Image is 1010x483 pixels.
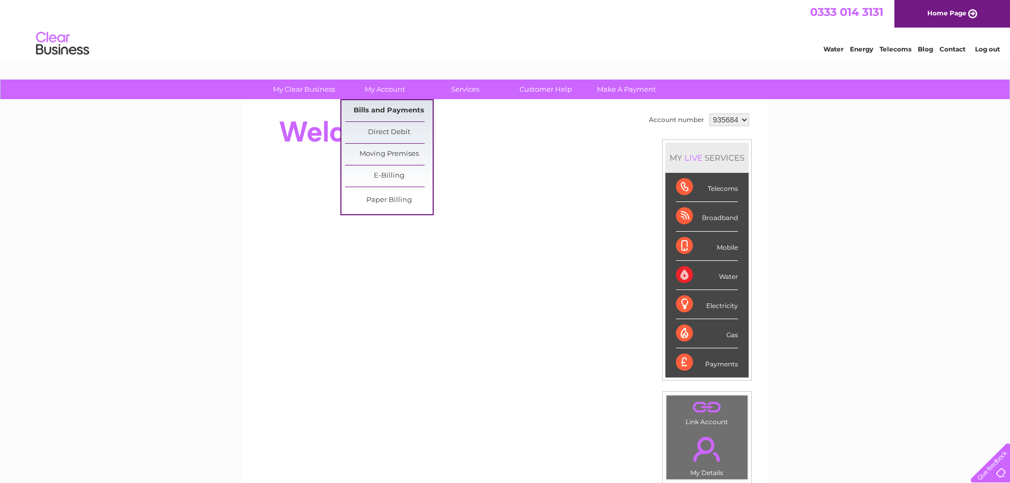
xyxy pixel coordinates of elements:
[666,395,748,428] td: Link Account
[918,45,933,53] a: Blog
[345,190,433,211] a: Paper Billing
[260,80,348,99] a: My Clear Business
[341,80,428,99] a: My Account
[810,5,883,19] a: 0333 014 3131
[975,45,1000,53] a: Log out
[676,261,738,290] div: Water
[676,348,738,377] div: Payments
[345,122,433,143] a: Direct Debit
[823,45,844,53] a: Water
[665,143,749,173] div: MY SERVICES
[682,153,705,163] div: LIVE
[880,45,911,53] a: Telecoms
[939,45,965,53] a: Contact
[345,100,433,121] a: Bills and Payments
[676,202,738,231] div: Broadband
[676,290,738,319] div: Electricity
[345,165,433,187] a: E-Billing
[255,6,756,51] div: Clear Business is a trading name of Verastar Limited (registered in [GEOGRAPHIC_DATA] No. 3667643...
[676,232,738,261] div: Mobile
[502,80,590,99] a: Customer Help
[36,28,90,60] img: logo.png
[669,398,745,417] a: .
[583,80,670,99] a: Make A Payment
[646,111,707,129] td: Account number
[345,144,433,165] a: Moving Premises
[676,173,738,202] div: Telecoms
[676,319,738,348] div: Gas
[850,45,873,53] a: Energy
[666,428,748,480] td: My Details
[669,431,745,468] a: .
[421,80,509,99] a: Services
